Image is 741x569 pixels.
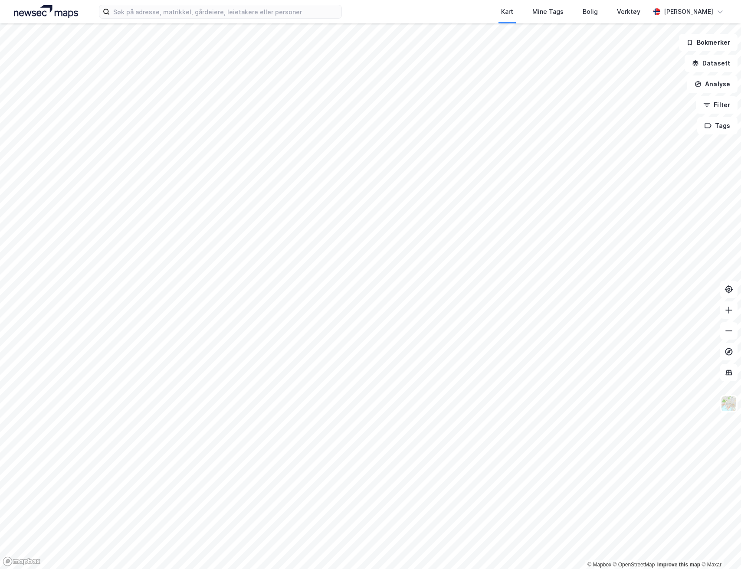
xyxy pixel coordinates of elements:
button: Datasett [685,55,738,72]
div: Kontrollprogram for chat [698,527,741,569]
a: Mapbox homepage [3,556,41,566]
a: Mapbox [587,562,611,568]
div: Verktøy [617,7,640,17]
div: Bolig [583,7,598,17]
input: Søk på adresse, matrikkel, gårdeiere, leietakere eller personer [110,5,341,18]
button: Bokmerker [679,34,738,51]
button: Tags [697,117,738,134]
a: OpenStreetMap [613,562,655,568]
img: logo.a4113a55bc3d86da70a041830d287a7e.svg [14,5,78,18]
button: Filter [696,96,738,114]
a: Improve this map [657,562,700,568]
button: Analyse [687,75,738,93]
div: Mine Tags [532,7,564,17]
iframe: Chat Widget [698,527,741,569]
div: [PERSON_NAME] [664,7,713,17]
div: Kart [501,7,513,17]
img: Z [721,396,737,412]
